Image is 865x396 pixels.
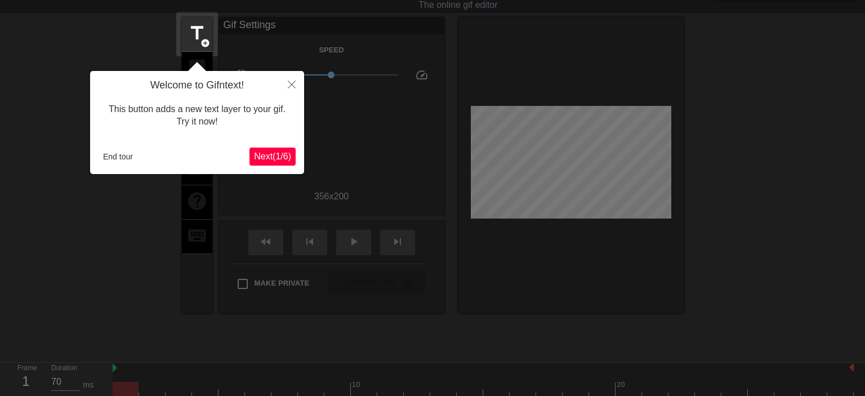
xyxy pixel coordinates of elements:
h4: Welcome to Gifntext! [99,79,296,92]
button: End tour [99,148,137,165]
div: This button adds a new text layer to your gif. Try it now! [99,92,296,140]
span: Next ( 1 / 6 ) [254,152,291,161]
button: Next [249,148,296,166]
button: Close [279,71,304,97]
